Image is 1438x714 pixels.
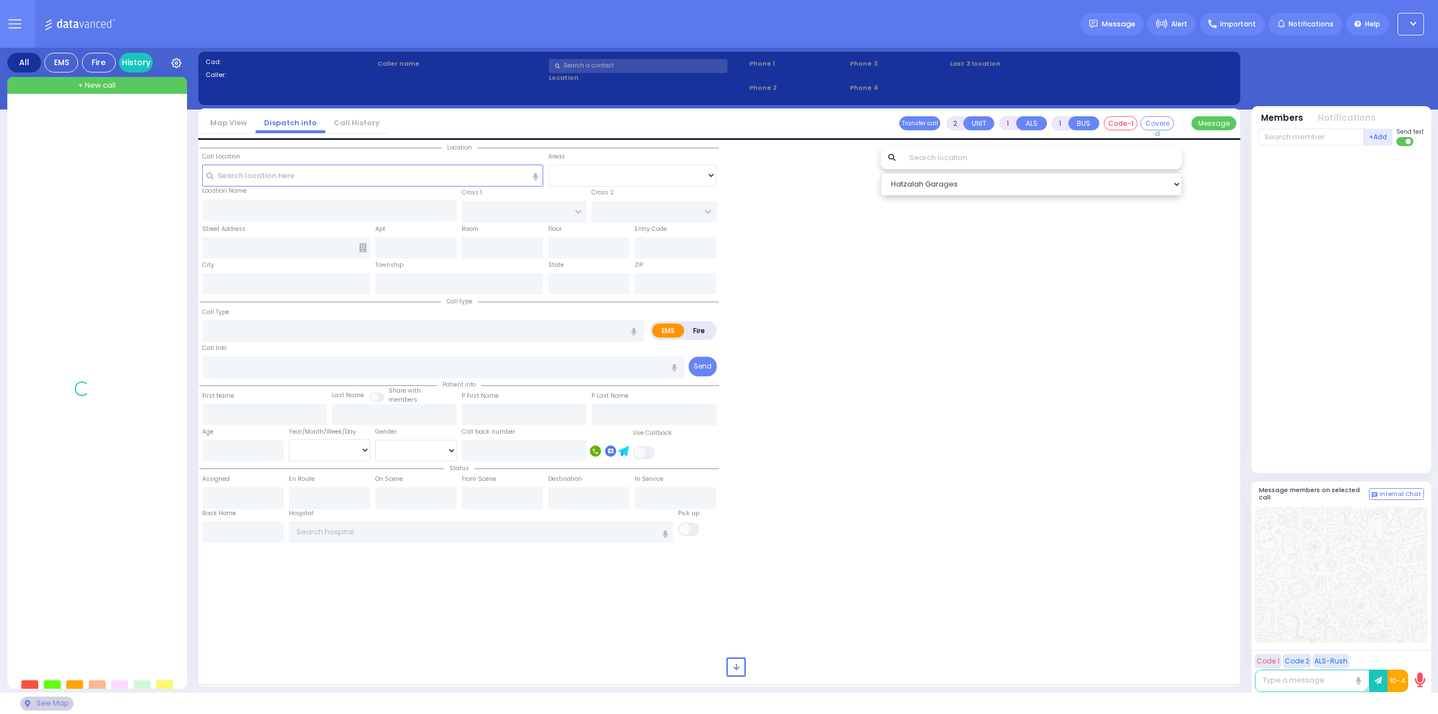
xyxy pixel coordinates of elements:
img: message.svg [1089,20,1098,28]
label: Call Info [202,344,226,353]
label: P Last Name [591,392,629,401]
button: Send [689,357,717,376]
label: In Service [635,475,663,484]
button: ALS [1016,116,1047,130]
button: Code 2 [1283,654,1311,668]
label: Areas [548,152,565,161]
span: members [389,395,417,404]
label: Room [462,225,479,234]
label: Gender [375,428,397,436]
label: First Name [202,392,234,401]
button: Code-1 [1104,116,1137,130]
a: Call History [325,117,388,128]
span: Phone 2 [749,83,846,93]
a: History [119,53,153,72]
label: Turn off text [1396,136,1414,147]
span: Internal Chat [1380,490,1421,498]
label: Township [375,261,403,270]
span: Phone 4 [850,83,946,93]
div: See map [20,697,73,711]
label: Entry Code [635,225,667,234]
input: Search member [1259,129,1364,145]
small: Share with [389,386,421,395]
span: Call type [441,297,478,306]
span: Help [1365,19,1380,29]
span: Location [442,143,477,152]
span: + New call [78,80,116,91]
a: Map View [202,117,256,128]
label: Back Home [202,509,236,518]
button: BUS [1068,116,1099,130]
label: Use Callback [633,429,672,438]
label: Assigned [202,475,230,484]
span: Alert [1171,19,1187,29]
label: Location [549,73,745,83]
label: ZIP [635,261,643,270]
label: Apt [375,225,385,234]
img: Logo [44,17,119,31]
label: Hospital [289,509,313,518]
button: ALS-Rush [1313,654,1349,668]
label: Cad: [206,57,374,67]
label: Call back number [462,428,515,436]
label: Call Type [202,308,229,317]
span: Message [1102,19,1135,30]
label: From Scene [462,475,496,484]
button: Message [1191,116,1236,130]
label: State [548,261,564,270]
label: On Scene [375,475,403,484]
label: Street Address [202,225,245,234]
button: UNIT [963,116,994,130]
label: City [202,261,214,270]
button: Notifications [1318,112,1376,125]
h5: Message members on selected call [1259,486,1369,501]
button: Covered [1140,116,1174,130]
span: Status [444,464,475,472]
label: Fire [684,324,715,338]
button: Code 1 [1255,654,1281,668]
div: Year/Month/Week/Day [289,428,370,436]
label: EMS [652,324,685,338]
a: Dispatch info [256,117,325,128]
label: Caller name [377,59,545,69]
span: Phone 1 [749,59,846,69]
label: Last Name [332,391,364,400]
input: Search location [902,147,1182,169]
button: 10-4 [1387,670,1408,692]
label: Last 3 location [950,59,1091,69]
span: Phone 3 [850,59,946,69]
label: Cross 1 [462,188,482,197]
button: Transfer call [899,116,940,130]
span: Important [1220,19,1256,29]
img: comment-alt.png [1372,492,1377,498]
label: P First Name [462,392,499,401]
label: Call Location [202,152,240,161]
input: Search location here [202,165,544,186]
input: Search hospital [289,521,674,543]
label: En Route [289,475,315,484]
span: Notifications [1289,19,1334,29]
label: Caller: [206,70,374,80]
label: Cross 2 [591,188,614,197]
label: Pick up [678,509,699,518]
button: +Add [1364,129,1393,145]
label: Location Name [202,187,247,195]
label: Destination [548,475,582,484]
span: Other building occupants [359,243,367,252]
div: EMS [44,53,78,72]
span: Send text [1396,128,1424,136]
button: Internal Chat [1369,488,1424,501]
span: Patient info [437,380,481,389]
div: Fire [82,53,116,72]
button: Members [1261,112,1303,125]
label: Age [202,428,213,436]
input: Search a contact [549,59,727,73]
label: Floor [548,225,562,234]
div: All [7,53,41,72]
